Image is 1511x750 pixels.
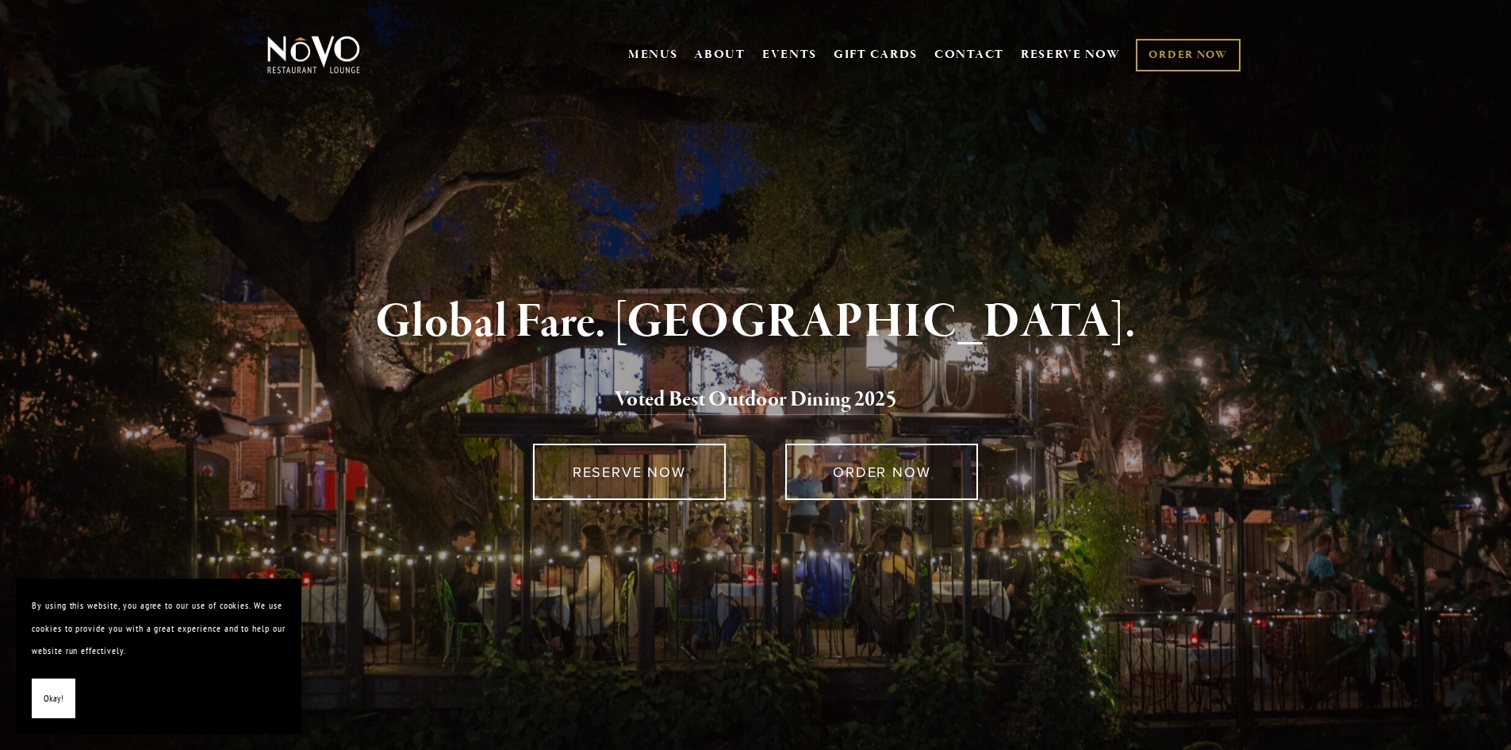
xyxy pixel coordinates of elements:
a: CONTACT [934,40,1004,70]
span: Okay! [44,687,63,710]
a: ORDER NOW [1136,39,1240,71]
button: Okay! [32,679,75,719]
a: ORDER NOW [785,444,978,500]
h2: 5 [293,383,1218,417]
a: GIFT CARDS [834,40,918,70]
a: Voted Best Outdoor Dining 202 [615,386,886,416]
a: RESERVE NOW [1021,40,1121,70]
p: By using this website, you agree to our use of cookies. We use cookies to provide you with a grea... [32,594,286,663]
a: MENUS [628,47,678,63]
section: Cookie banner [16,579,301,734]
a: RESERVE NOW [533,444,726,500]
strong: Global Fare. [GEOGRAPHIC_DATA]. [375,292,1136,352]
a: EVENTS [762,47,817,63]
img: Novo Restaurant &amp; Lounge [264,35,363,75]
a: ABOUT [694,47,746,63]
